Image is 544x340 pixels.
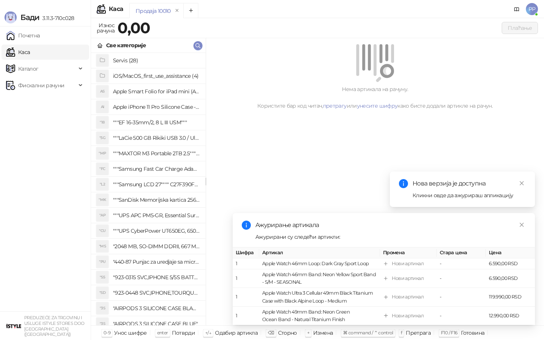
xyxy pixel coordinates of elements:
td: 12.990,00 RSD [486,307,535,325]
button: remove [172,8,182,14]
div: "5G [96,132,108,144]
span: Бади [20,13,39,22]
div: "MP [96,147,108,159]
div: "3S [96,302,108,314]
th: Промена [380,247,437,258]
td: 1 [233,258,259,269]
span: ↑/↓ [205,330,211,335]
h4: """Samsung LCD 27"""" C27F390FHUXEN""" [113,178,199,190]
div: "MK [96,194,108,206]
button: Плаћање [502,22,538,34]
span: close [519,222,524,227]
h4: """Samsung Fast Car Charge Adapter, brzi auto punja_, boja crna""" [113,163,199,175]
div: Готовина [461,328,484,338]
div: AI [96,101,108,113]
h4: """MAXTOR M3 Portable 2TB 2.5"""" crni eksterni hard disk HX-M201TCB/GM""" [113,147,199,159]
div: "PU [96,256,108,268]
div: AS [96,85,108,97]
div: "CU [96,225,108,237]
div: "AP [96,209,108,221]
h4: "AIRPODS 3 SILICONE CASE BLACK" [113,302,199,314]
div: Нови артикал [392,312,423,320]
th: Шифра [233,247,259,258]
img: 64x64-companyLogo-77b92cf4-9946-4f36-9751-bf7bb5fd2c7d.png [6,318,21,334]
div: Измена [313,328,333,338]
strong: 0,00 [117,19,150,37]
small: PREDUZEĆE ZA TRGOVINU I USLUGE ISTYLE STORES DOO [GEOGRAPHIC_DATA] ([GEOGRAPHIC_DATA]) [24,315,85,337]
a: Close [518,179,526,187]
span: 0-9 [104,330,110,335]
div: Сторно [278,328,297,338]
div: Кликни овде да ажурираш апликацију [413,191,526,199]
div: Нови артикал [392,294,423,301]
div: Каса [109,6,123,12]
div: Претрага [406,328,431,338]
a: Close [518,221,526,229]
div: Нема артикала на рачуну. Користите бар код читач, или како бисте додали артикле на рачун. [215,85,535,110]
span: f [401,330,402,335]
h4: "2048 MB, SO-DIMM DDRII, 667 MHz, Napajanje 1,8 0,1 V, Latencija CL5" [113,240,199,252]
div: Нови артикал [392,260,423,267]
td: 6.590,00 RSD [486,258,535,269]
h4: Apple iPhone 11 Pro Silicone Case - Black [113,101,199,113]
h4: "AIRPODS 3 SILICONE CASE BLUE" [113,318,199,330]
h4: """UPS APC PM5-GR, Essential Surge Arrest,5 utic_nica""" [113,209,199,221]
span: PP [526,3,538,15]
h4: iOS/MacOS_first_use_assistance (4) [113,70,199,82]
td: Apple Watch Ultra 3 Cellular 49mm Black Titanium Case with Black Alpine Loop - Medium [259,288,380,307]
div: "L2 [96,178,108,190]
h4: "440-87 Punjac za uredjaje sa micro USB portom 4/1, Stand." [113,256,199,268]
h4: "923-0448 SVC,IPHONE,TOURQUE DRIVER KIT .65KGF- CM Šrafciger " [113,287,199,299]
td: Apple Watch 46mm Band: Neon Yellow Sport Band - S/M - SEASONAL [259,269,380,288]
td: 1 [233,307,259,325]
span: close [519,181,524,186]
span: enter [157,330,168,335]
span: info-circle [399,179,408,188]
td: 6.590,00 RSD [486,269,535,288]
td: Apple Watch 49mm Band: Neon Green Ocean Band - Natural Titanium Finish [259,307,380,325]
span: Фискални рачуни [18,78,64,93]
td: 1 [233,288,259,307]
td: - [437,288,486,307]
div: Потврди [172,328,195,338]
a: Каса [6,45,30,60]
h4: """UPS CyberPower UT650EG, 650VA/360W , line-int., s_uko, desktop""" [113,225,199,237]
div: Унос шифре [114,328,147,338]
td: 1 [233,269,259,288]
h4: "923-0315 SVC,IPHONE 5/5S BATTERY REMOVAL TRAY Držač za iPhone sa kojim se otvara display [113,271,199,283]
div: Износ рачуна [95,20,116,36]
td: Apple Watch 46mm Loop: Dark Gray Sport Loop [259,258,380,269]
h4: """LaCie 500 GB Rikiki USB 3.0 / Ultra Compact & Resistant aluminum / USB 3.0 / 2.5""""""" [113,132,199,144]
span: + [307,330,309,335]
a: унесите шифру [357,102,398,109]
div: Одабир артикла [215,328,258,338]
span: info-circle [242,221,251,230]
h4: """SanDisk Memorijska kartica 256GB microSDXC sa SD adapterom SDSQXA1-256G-GN6MA - Extreme PLUS, ... [113,194,199,206]
div: "FC [96,163,108,175]
div: Нови артикал [392,275,423,282]
button: Add tab [183,3,198,18]
a: Документација [511,3,523,15]
span: Каталог [18,61,39,76]
div: "18 [96,116,108,128]
div: "3S [96,318,108,330]
div: grid [91,53,206,325]
div: Ажурирање артикала [255,221,526,230]
div: Нова верзија је доступна [413,179,526,188]
div: Продаја 10010 [136,7,171,15]
h4: """EF 16-35mm/2, 8 L III USM""" [113,116,199,128]
span: ⌘ command / ⌃ control [343,330,393,335]
div: "MS [96,240,108,252]
td: 119.990,00 RSD [486,288,535,307]
div: "SD [96,287,108,299]
td: - [437,269,486,288]
a: претрагу [323,102,347,109]
td: - [437,307,486,325]
div: Ажурирани су следећи артикли: [255,233,526,241]
div: "S5 [96,271,108,283]
span: F10 / F16 [441,330,457,335]
span: ⌫ [268,330,274,335]
img: Logo [5,11,17,23]
td: - [437,258,486,269]
h4: Apple Smart Folio for iPad mini (A17 Pro) - Sage [113,85,199,97]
